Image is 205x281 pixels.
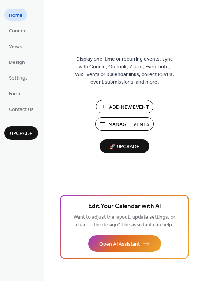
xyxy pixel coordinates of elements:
[9,59,25,66] span: Design
[99,240,140,248] span: Open AI Assistant
[9,106,34,113] span: Contact Us
[100,139,149,153] button: 🚀 Upgrade
[9,43,22,51] span: Views
[96,100,153,113] button: Add New Event
[4,40,27,52] a: Views
[10,130,33,138] span: Upgrade
[4,9,27,21] a: Home
[4,72,32,84] a: Settings
[9,12,23,19] span: Home
[95,117,154,131] button: Manage Events
[109,104,149,111] span: Add New Event
[4,87,25,99] a: Form
[104,142,145,152] span: 🚀 Upgrade
[4,56,29,68] a: Design
[9,27,28,35] span: Connect
[4,24,33,36] a: Connect
[88,201,161,212] span: Edit Your Calendar with AI
[88,235,161,252] button: Open AI Assistant
[74,212,175,230] span: Want to adjust the layout, update settings, or change the design? The assistant can help.
[9,74,28,82] span: Settings
[9,90,20,98] span: Form
[108,121,149,128] span: Manage Events
[4,126,38,140] button: Upgrade
[75,55,174,86] span: Display one-time or recurring events, sync with Google, Outlook, Zoom, Eventbrite, Wix Events or ...
[4,103,38,115] a: Contact Us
